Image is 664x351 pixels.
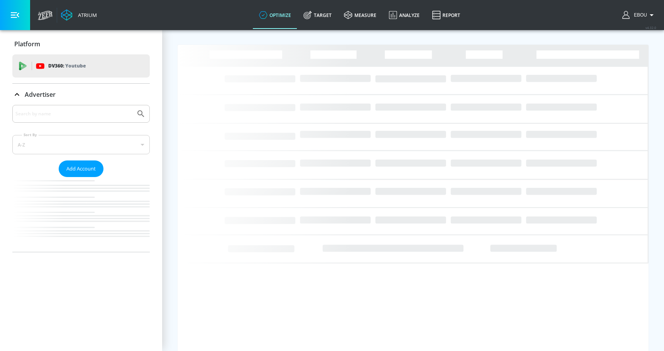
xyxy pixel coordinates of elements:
span: v 4.32.0 [645,25,656,30]
a: Atrium [61,9,97,21]
div: A-Z [12,135,150,154]
div: Platform [12,33,150,55]
a: Report [426,1,466,29]
button: Ebou [622,10,656,20]
input: Search by name [15,109,132,119]
p: DV360: [48,62,86,70]
div: Advertiser [12,84,150,105]
div: Atrium [75,12,97,19]
div: DV360: Youtube [12,54,150,78]
span: login as: ebou.njie@zefr.com [631,12,647,18]
a: optimize [253,1,297,29]
p: Platform [14,40,40,48]
a: Analyze [383,1,426,29]
span: Add Account [66,164,96,173]
button: Add Account [59,160,103,177]
div: Advertiser [12,105,150,252]
a: Target [297,1,338,29]
p: Advertiser [25,90,56,99]
a: measure [338,1,383,29]
label: Sort By [22,132,39,137]
nav: list of Advertiser [12,177,150,252]
p: Youtube [65,62,86,70]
